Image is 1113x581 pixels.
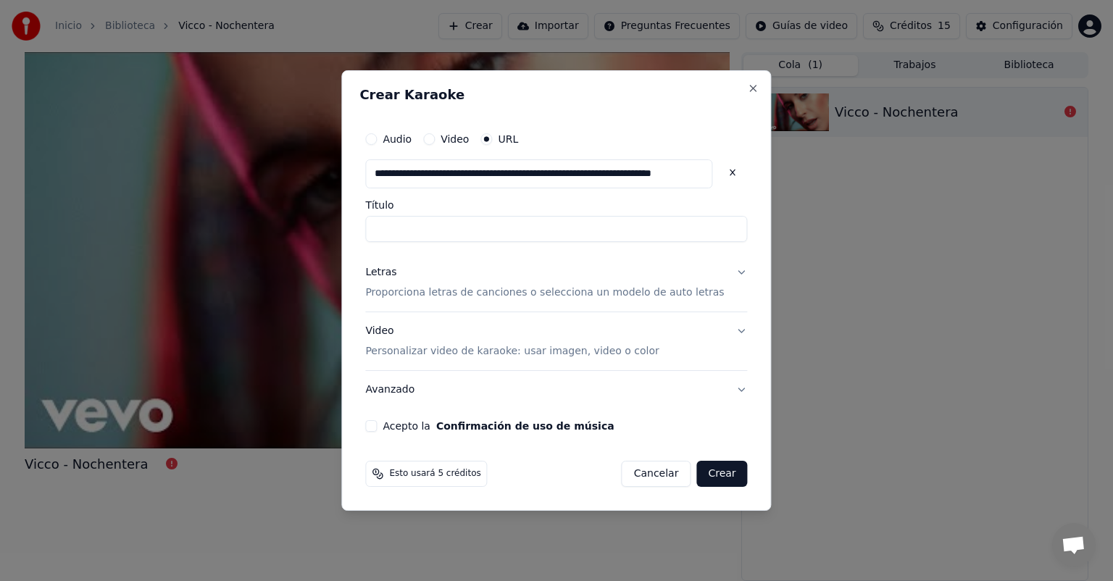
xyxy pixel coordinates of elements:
[365,371,747,409] button: Avanzado
[365,265,396,280] div: Letras
[365,254,747,312] button: LetrasProporciona letras de canciones o selecciona un modelo de auto letras
[696,461,747,487] button: Crear
[359,88,753,101] h2: Crear Karaoke
[389,468,480,480] span: Esto usará 5 créditos
[383,134,412,144] label: Audio
[365,344,659,359] p: Personalizar video de karaoke: usar imagen, video o color
[498,134,518,144] label: URL
[436,421,614,431] button: Acepto la
[383,421,614,431] label: Acepto la
[365,285,724,300] p: Proporciona letras de canciones o selecciona un modelo de auto letras
[622,461,691,487] button: Cancelar
[365,200,747,210] label: Título
[365,312,747,370] button: VideoPersonalizar video de karaoke: usar imagen, video o color
[365,324,659,359] div: Video
[441,134,469,144] label: Video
